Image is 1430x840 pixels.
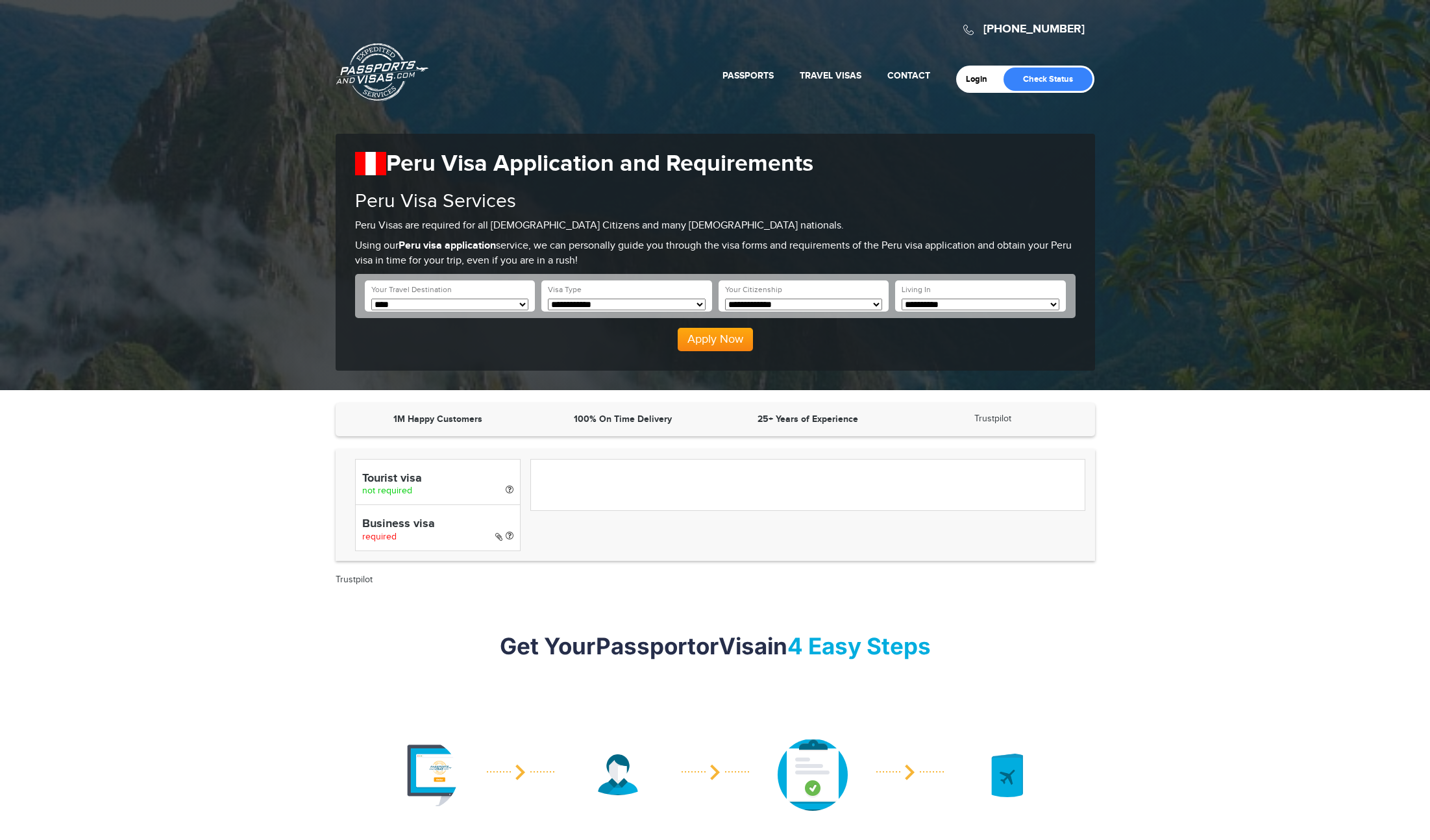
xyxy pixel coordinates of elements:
[725,284,782,295] label: Your Citizenship
[371,284,452,295] label: Your Travel Destination
[355,150,1076,178] h1: Peru Visa Application and Requirements
[355,191,1076,212] h2: Peru Visa Services
[574,414,672,425] strong: 100% On Time Delivery
[399,240,496,252] strong: Peru visa application
[495,532,502,541] i: Paper Visa
[966,74,996,84] a: Login
[596,632,696,660] strong: Passport
[548,284,582,295] label: Visa Type
[355,239,1076,269] p: Using our service, we can personally guide you through the visa forms and requirements of the Per...
[362,532,397,542] span: required
[583,754,653,795] img: image description
[719,632,767,660] strong: Visa
[678,328,753,351] button: Apply Now
[336,43,428,101] a: Passports & [DOMAIN_NAME]
[1004,68,1092,91] a: Check Status
[362,518,513,531] h4: Business visa
[983,22,1085,36] a: [PHONE_NUMBER]
[362,486,412,496] span: not required
[800,70,861,81] a: Travel Visas
[336,574,373,585] a: Trustpilot
[974,414,1011,424] a: Trustpilot
[355,219,1076,234] p: Peru Visas are required for all [DEMOGRAPHIC_DATA] Citizens and many [DEMOGRAPHIC_DATA] nationals.
[787,632,931,660] mark: 4 Easy Steps
[722,70,774,81] a: Passports
[336,632,1095,660] h2: Get Your or in
[887,70,930,81] a: Contact
[362,473,513,486] h4: Tourist visa
[972,753,1042,797] img: image description
[393,414,482,425] strong: 1M Happy Customers
[758,414,858,425] strong: 25+ Years of Experience
[778,739,848,811] img: image description
[902,284,931,295] label: Living In
[388,740,458,810] img: image description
